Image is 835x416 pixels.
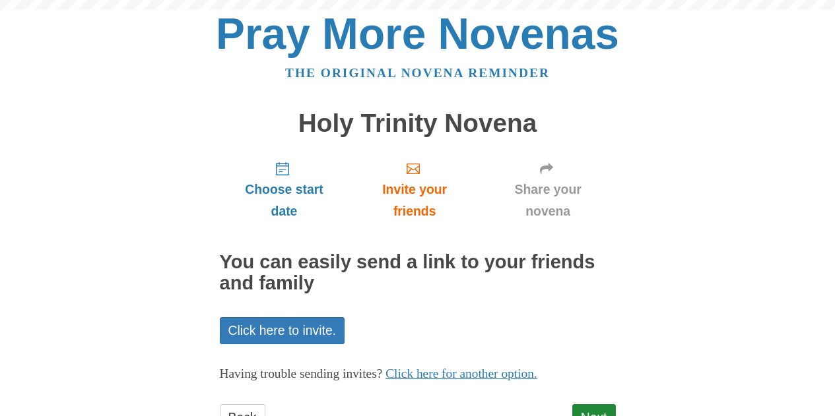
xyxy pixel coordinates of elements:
[349,150,480,229] a: Invite your friends
[285,66,550,80] a: The original novena reminder
[362,179,467,222] span: Invite your friends
[233,179,336,222] span: Choose start date
[216,9,619,58] a: Pray More Novenas
[481,150,616,229] a: Share your novena
[220,367,383,380] span: Having trouble sending invites?
[220,150,349,229] a: Choose start date
[220,252,616,294] h2: You can easily send a link to your friends and family
[220,317,345,344] a: Click here to invite.
[494,179,603,222] span: Share your novena
[220,109,616,138] h1: Holy Trinity Novena
[385,367,537,380] a: Click here for another option.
